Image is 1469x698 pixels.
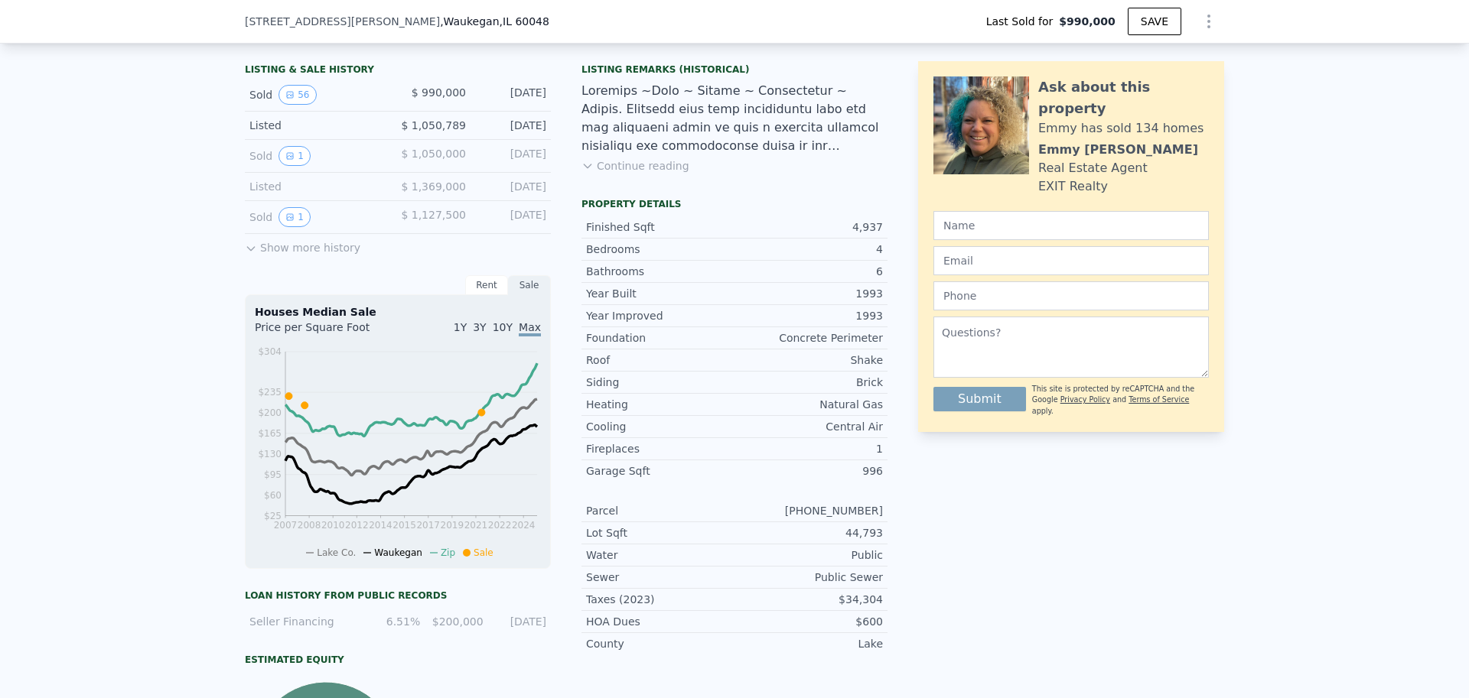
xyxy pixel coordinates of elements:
[1059,14,1116,29] span: $990,000
[245,14,440,29] span: [STREET_ADDRESS][PERSON_NAME]
[734,308,883,323] div: 1993
[274,520,298,531] tspan: 2007
[586,330,734,346] div: Foundation
[245,589,551,602] div: Loan history from public records
[734,264,883,279] div: 6
[249,146,386,166] div: Sold
[519,321,541,336] span: Max
[454,321,467,333] span: 1Y
[586,352,734,368] div: Roof
[440,14,549,29] span: , Waukegan
[317,547,356,558] span: Lake Co.
[933,281,1209,310] input: Phone
[508,275,551,295] div: Sale
[401,209,466,221] span: $ 1,127,500
[245,234,360,255] button: Show more history
[478,207,546,227] div: [DATE]
[734,219,883,235] div: 4,937
[1128,8,1181,35] button: SAVE
[734,570,883,585] div: Public Sewer
[429,614,483,629] div: $200,000
[586,570,734,585] div: Sewer
[734,525,883,541] div: 44,793
[401,119,466,131] span: $ 1,050,789
[734,463,883,479] div: 996
[933,246,1209,275] input: Email
[249,207,386,227] div: Sold
[264,490,282,501] tspan: $60
[392,520,416,531] tspan: 2015
[586,592,734,607] div: Taxes (2023)
[264,511,282,521] tspan: $25
[258,449,282,459] tspan: $130
[734,330,883,346] div: Concrete Perimeter
[586,242,734,257] div: Bedrooms
[1038,76,1209,119] div: Ask about this property
[298,520,321,531] tspan: 2008
[1060,395,1110,404] a: Privacy Policy
[1038,159,1148,177] div: Real Estate Agent
[258,428,282,439] tspan: $165
[441,520,464,531] tspan: 2019
[1038,119,1204,138] div: Emmy has sold 134 homes
[401,180,466,193] span: $ 1,369,000
[245,654,551,666] div: Estimated Equity
[512,520,536,531] tspan: 2024
[734,614,883,629] div: $600
[586,308,734,323] div: Year Improved
[278,85,316,105] button: View historical data
[441,547,455,558] span: Zip
[255,320,398,344] div: Price per Square Foot
[586,441,734,456] div: Fireplaces
[478,179,546,194] div: [DATE]
[412,86,466,99] span: $ 990,000
[734,592,883,607] div: $34,304
[369,520,392,531] tspan: 2014
[586,614,734,629] div: HOA Dues
[366,614,420,629] div: 6.51%
[586,264,734,279] div: Bathrooms
[734,441,883,456] div: 1
[586,547,734,563] div: Water
[586,286,734,301] div: Year Built
[1038,177,1108,196] div: EXIT Realty
[258,407,282,418] tspan: $200
[249,118,386,133] div: Listed
[581,158,689,174] button: Continue reading
[264,469,282,480] tspan: $95
[493,321,513,333] span: 10Y
[465,275,508,295] div: Rent
[581,63,888,76] div: Listing Remarks (Historical)
[473,321,486,333] span: 3Y
[249,85,386,105] div: Sold
[245,63,551,79] div: LISTING & SALE HISTORY
[986,14,1060,29] span: Last Sold for
[345,520,369,531] tspan: 2012
[278,146,311,166] button: View historical data
[1194,6,1224,37] button: Show Options
[258,387,282,398] tspan: $235
[374,547,422,558] span: Waukegan
[734,419,883,434] div: Central Air
[586,463,734,479] div: Garage Sqft
[581,198,888,210] div: Property details
[488,520,512,531] tspan: 2022
[478,85,546,105] div: [DATE]
[478,146,546,166] div: [DATE]
[586,419,734,434] div: Cooling
[734,352,883,368] div: Shake
[1038,141,1198,159] div: Emmy [PERSON_NAME]
[586,375,734,390] div: Siding
[474,547,493,558] span: Sale
[734,375,883,390] div: Brick
[278,207,311,227] button: View historical data
[734,503,883,518] div: [PHONE_NUMBER]
[734,547,883,563] div: Public
[734,286,883,301] div: 1993
[401,148,466,160] span: $ 1,050,000
[734,636,883,651] div: Lake
[734,397,883,412] div: Natural Gas
[478,118,546,133] div: [DATE]
[249,614,357,629] div: Seller Financing
[586,525,734,541] div: Lot Sqft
